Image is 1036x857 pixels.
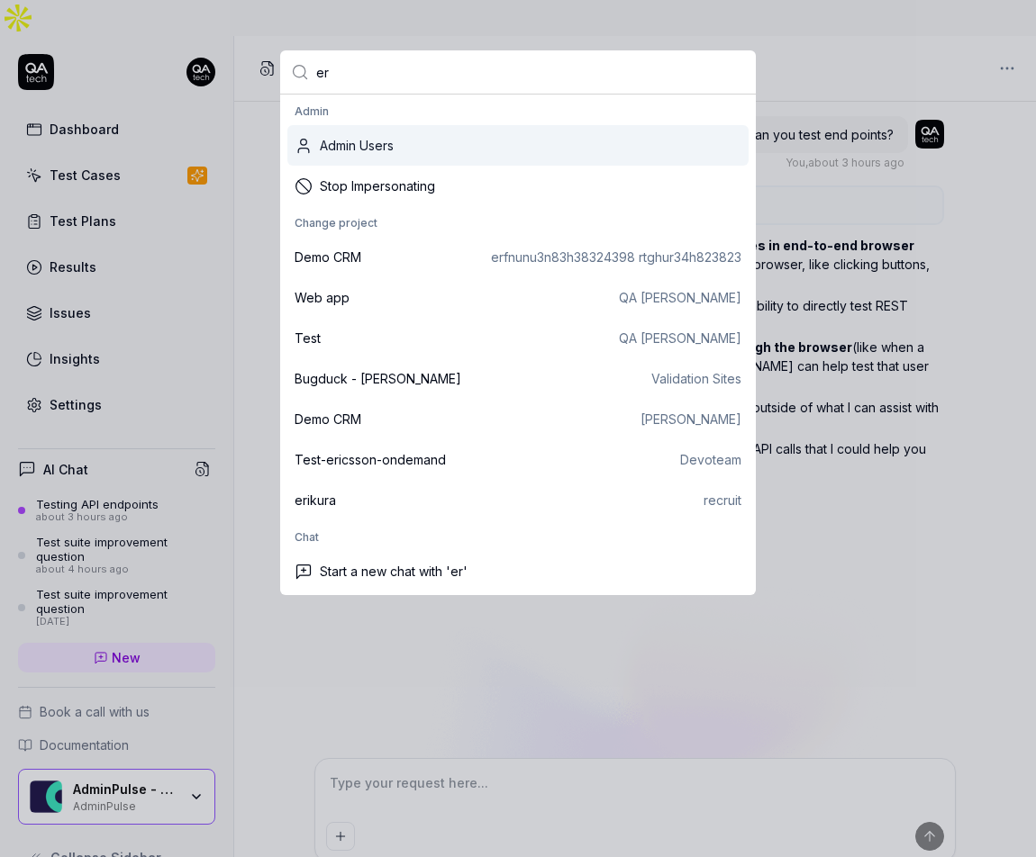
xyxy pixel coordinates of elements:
[295,450,446,469] div: Test-ericsson-ondemand
[491,248,741,266] div: erfnunu3n83h38324398 rtghur34h823823
[651,369,741,388] div: Validation Sites
[704,491,741,510] div: recruit
[619,288,741,307] div: QA [PERSON_NAME]
[287,166,749,206] div: Stop Impersonating
[295,329,321,347] div: Test
[287,210,749,237] div: Change project
[287,524,749,551] div: Chat
[280,95,756,595] div: Suggestions
[641,410,741,428] div: [PERSON_NAME]
[295,410,361,428] div: Demo CRM
[295,369,461,388] div: Bugduck - [PERSON_NAME]
[295,491,336,510] div: erikura
[316,50,745,94] input: Type a command or search...
[287,98,749,125] div: Admin
[680,450,741,469] div: Devoteam
[287,551,749,591] div: Start a new chat with 'er'
[295,288,350,307] div: Web app
[287,125,749,166] div: Admin Users
[619,329,741,347] div: QA [PERSON_NAME]
[295,248,361,266] div: Demo CRM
